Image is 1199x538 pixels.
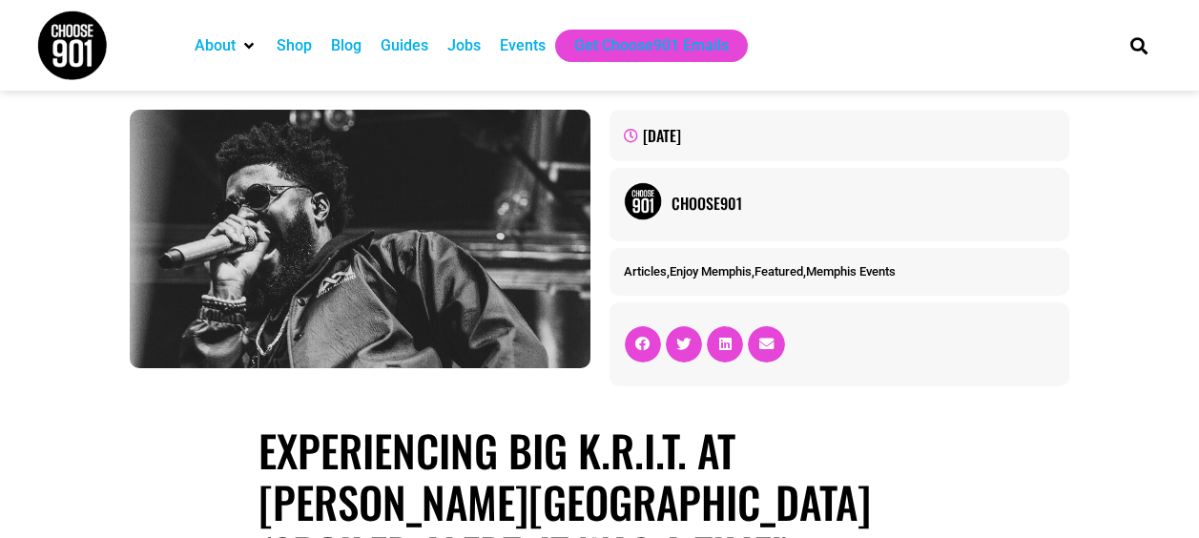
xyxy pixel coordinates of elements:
[195,34,236,57] a: About
[574,34,729,57] a: Get Choose901 Emails
[447,34,481,57] a: Jobs
[707,326,743,362] div: Share on linkedin
[625,326,661,362] div: Share on facebook
[277,34,312,57] a: Shop
[331,34,362,57] a: Blog
[624,264,667,279] a: Articles
[624,264,896,279] span: , , ,
[670,264,752,279] a: Enjoy Memphis
[185,30,267,62] div: About
[500,34,546,57] a: Events
[672,192,1056,215] a: Choose901
[1123,30,1154,61] div: Search
[381,34,428,57] a: Guides
[806,264,896,279] a: Memphis Events
[748,326,784,362] div: Share on email
[755,264,803,279] a: Featured
[643,124,681,147] time: [DATE]
[666,326,702,362] div: Share on twitter
[624,182,662,220] img: Picture of Choose901
[185,30,1097,62] nav: Main nav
